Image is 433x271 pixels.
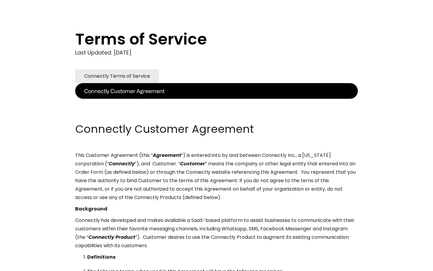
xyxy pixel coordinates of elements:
[75,205,107,212] strong: Background
[84,87,164,95] div: Connectly Customer Agreement
[153,152,181,159] em: Agreement
[75,151,358,202] p: This Customer Agreement (this “ ”) is entered into by and between Connectly Inc., a [US_STATE] co...
[75,30,334,48] h1: Terms of Service
[109,160,135,167] em: Connectly
[75,216,358,250] p: Connectly has developed and makes available a SaaS-based platform to assist businesses to communi...
[75,99,358,107] p: ‍
[12,260,36,269] ul: Language list
[6,260,36,269] aside: Language selected: English
[180,160,205,167] em: Customer
[87,254,115,260] strong: Definitions
[75,48,358,57] div: Last Updated: [DATE]
[84,72,150,80] div: Connectly Terms of Service
[75,110,358,119] p: ‍
[75,122,358,137] h2: Connectly Customer Agreement
[88,234,135,241] em: Connectly Product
